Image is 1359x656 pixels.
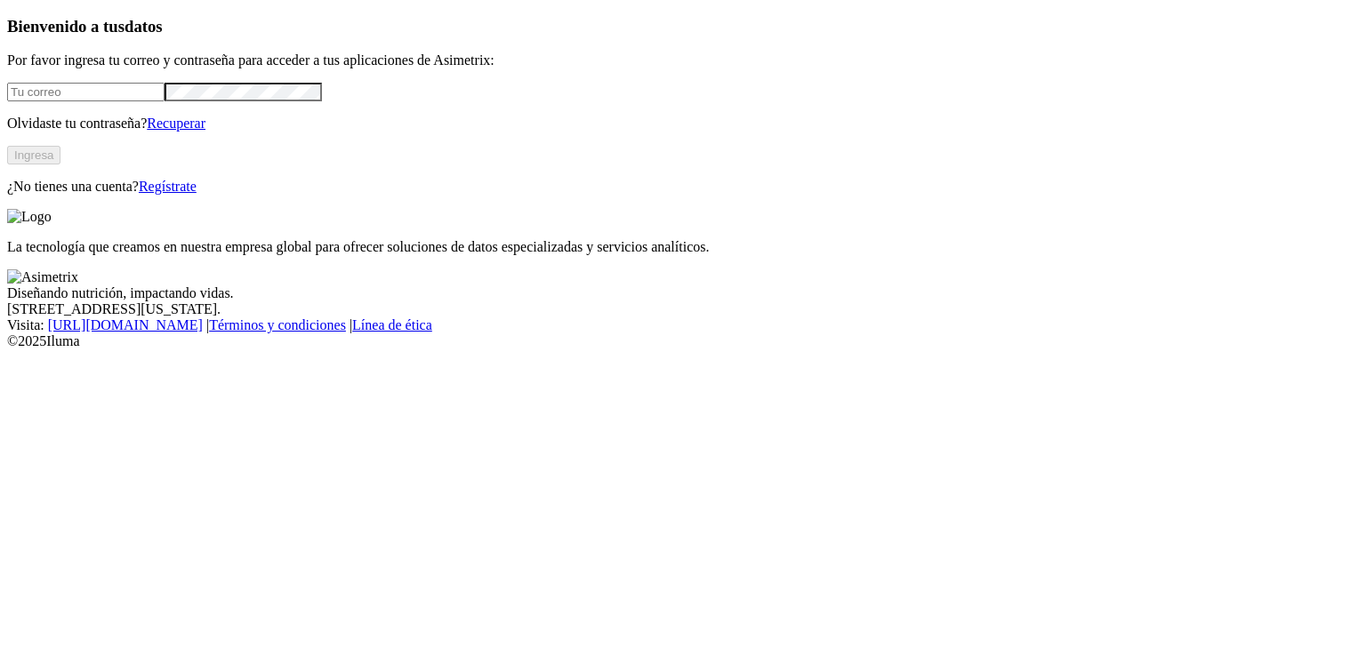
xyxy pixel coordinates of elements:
[7,239,1352,255] p: La tecnología que creamos en nuestra empresa global para ofrecer soluciones de datos especializad...
[139,179,197,194] a: Regístrate
[352,317,432,332] a: Línea de ética
[48,317,203,332] a: [URL][DOMAIN_NAME]
[7,269,78,285] img: Asimetrix
[209,317,346,332] a: Términos y condiciones
[7,333,1352,349] div: © 2025 Iluma
[7,285,1352,301] div: Diseñando nutrición, impactando vidas.
[7,146,60,164] button: Ingresa
[7,116,1352,132] p: Olvidaste tu contraseña?
[7,52,1352,68] p: Por favor ingresa tu correo y contraseña para acceder a tus aplicaciones de Asimetrix:
[125,17,163,36] span: datos
[147,116,205,131] a: Recuperar
[7,17,1352,36] h3: Bienvenido a tus
[7,301,1352,317] div: [STREET_ADDRESS][US_STATE].
[7,83,165,101] input: Tu correo
[7,179,1352,195] p: ¿No tienes una cuenta?
[7,209,52,225] img: Logo
[7,317,1352,333] div: Visita : | |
